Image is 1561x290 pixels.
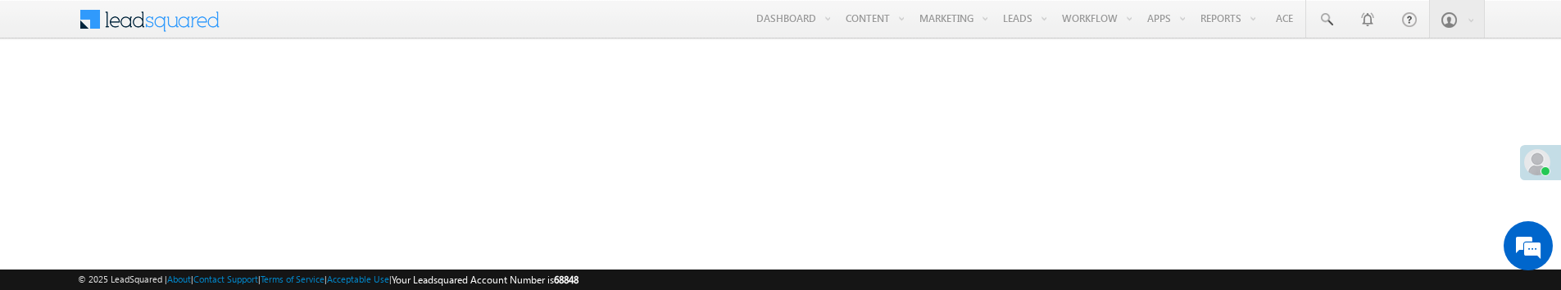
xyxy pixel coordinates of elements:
[167,274,191,284] a: About
[392,274,579,286] span: Your Leadsquared Account Number is
[327,274,389,284] a: Acceptable Use
[193,274,258,284] a: Contact Support
[261,274,324,284] a: Terms of Service
[78,272,579,288] span: © 2025 LeadSquared | | | | |
[554,274,579,286] span: 68848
